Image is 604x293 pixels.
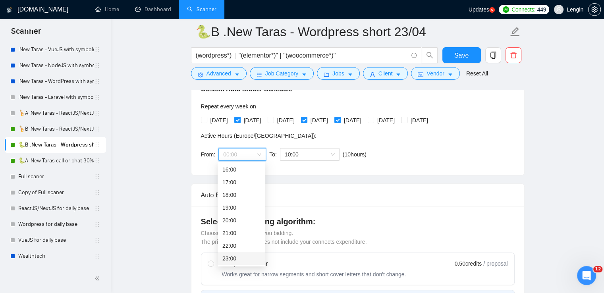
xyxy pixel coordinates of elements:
[201,216,515,227] h4: Select your bidding algorithm:
[222,165,261,174] div: 16:00
[506,47,521,63] button: delete
[274,116,298,125] span: [DATE]
[94,205,100,212] span: holder
[218,189,265,201] div: 18:00
[363,67,408,80] button: userClientcaret-down
[469,6,489,13] span: Updates
[18,169,94,185] a: Full scaner
[198,71,203,77] span: setting
[491,8,493,12] text: 5
[5,137,106,153] li: 🐍B .New Taras - Wordpress short 23/04
[18,232,94,248] a: VueJS for daily base
[94,158,100,164] span: holder
[222,241,261,250] div: 22:00
[218,176,265,189] div: 17:00
[218,239,265,252] div: 22:00
[218,214,265,227] div: 20:00
[510,27,520,37] span: edit
[5,185,106,200] li: Copy of Full scaner
[5,89,106,105] li: .New Taras - Laravel with symbols
[5,58,106,73] li: .New Taras - NodeJS with symbols
[448,71,453,77] span: caret-down
[343,151,367,158] span: ( 10 hours)
[18,153,94,169] a: 🐍A .New Taras call or chat 30%view 0 reply 23/04
[285,148,335,160] span: 10:00
[411,67,459,80] button: idcardVendorcaret-down
[455,259,482,268] span: 0.50 credits
[218,252,265,265] div: 23:00
[5,232,106,248] li: VueJS for daily base
[250,67,314,80] button: barsJob Categorycaret-down
[18,200,94,216] a: ReactJS/NextJS for daily base
[191,67,247,80] button: settingAdvancedcaret-down
[341,116,365,125] span: [DATE]
[442,47,481,63] button: Save
[222,259,406,269] div: Template Bidder
[506,52,521,59] span: delete
[18,105,94,121] a: 🦒A .New Taras - ReactJS/NextJS usual 23/04
[196,50,408,60] input: Search Freelance Jobs...
[18,42,94,58] a: .New Taras - VueJS with symbols
[18,137,94,153] a: 🐍B .New Taras - Wordpress short 23/04
[483,260,508,268] span: / proposal
[94,110,100,116] span: holder
[222,178,261,187] div: 17:00
[5,121,106,137] li: 🦒B .New Taras - ReactJS/NextJS rel exp 23/04
[201,151,216,158] span: From:
[222,203,261,212] div: 19:00
[556,7,562,12] span: user
[218,163,265,176] div: 16:00
[5,153,106,169] li: 🐍A .New Taras call or chat 30%view 0 reply 23/04
[269,151,277,158] span: To:
[5,25,47,42] span: Scanner
[18,89,94,105] a: .New Taras - Laravel with symbols
[347,71,353,77] span: caret-down
[222,254,261,263] div: 23:00
[589,6,600,13] span: setting
[5,42,106,58] li: .New Taras - VueJS with symbols
[317,67,360,80] button: folderJobscaret-down
[454,50,469,60] span: Save
[222,229,261,237] div: 21:00
[5,200,106,216] li: ReactJS/NextJS for daily base
[374,116,398,125] span: [DATE]
[537,5,546,14] span: 449
[222,216,261,225] div: 20:00
[324,71,329,77] span: folder
[94,221,100,227] span: holder
[370,71,375,77] span: user
[5,105,106,121] li: 🦒A .New Taras - ReactJS/NextJS usual 23/04
[18,58,94,73] a: .New Taras - NodeJS with symbols
[18,121,94,137] a: 🦒B .New Taras - ReactJS/NextJS rel exp 23/04
[94,237,100,243] span: holder
[18,248,94,264] a: Wealthtech
[503,6,509,13] img: upwork-logo.png
[94,126,100,132] span: holder
[307,116,331,125] span: [DATE]
[222,191,261,199] div: 18:00
[218,201,265,214] div: 19:00
[577,266,596,285] iframe: Intercom live chat
[95,274,102,282] span: double-left
[332,69,344,78] span: Jobs
[201,230,367,245] span: Choose the algorithm for you bidding. The price per proposal does not include your connects expen...
[511,5,535,14] span: Connects:
[466,69,488,78] a: Reset All
[378,69,393,78] span: Client
[485,47,501,63] button: copy
[301,71,307,77] span: caret-down
[218,227,265,239] div: 21:00
[257,71,262,77] span: bars
[422,52,437,59] span: search
[223,148,261,160] span: 00:00
[396,71,401,77] span: caret-down
[201,133,316,139] span: Active Hours ( Europe/[GEOGRAPHIC_DATA] ):
[135,6,171,13] a: dashboardDashboard
[588,6,601,13] a: setting
[7,4,12,16] img: logo
[94,62,100,69] span: holder
[201,103,256,110] span: Repeat every week on
[94,189,100,196] span: holder
[95,6,119,13] a: homeHome
[94,253,100,259] span: holder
